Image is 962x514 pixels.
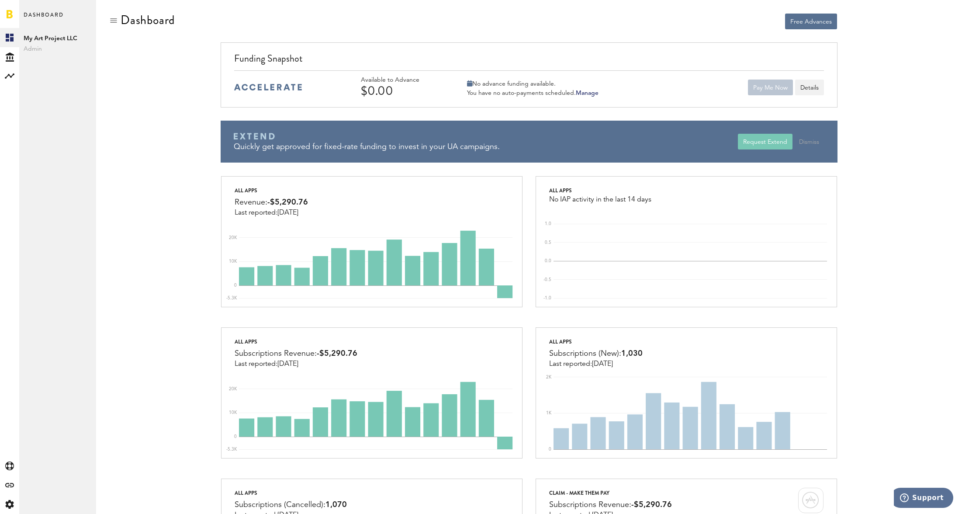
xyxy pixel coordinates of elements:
[631,501,672,509] span: -$5,290.76
[234,52,824,70] div: Funding Snapshot
[543,296,551,300] text: -1.0
[229,410,237,415] text: 10K
[546,375,552,379] text: 2K
[543,278,551,282] text: -0.5
[235,337,357,347] div: All apps
[234,434,237,439] text: 0
[549,488,672,498] div: Claim - Make Them Pay
[798,488,824,513] img: card-marketplace-itunes.svg
[545,259,551,263] text: 0.0
[234,133,275,140] img: Braavo Extend
[24,33,92,44] span: My Art Project LLC
[24,44,92,54] span: Admin
[229,236,237,240] text: 20K
[234,84,302,90] img: accelerate-medium-blue-logo.svg
[748,80,793,95] button: Pay Me Now
[549,196,651,204] div: No IAP activity in the last 14 days
[549,498,672,511] div: Subscriptions Revenue:
[267,198,308,206] span: -$5,290.76
[121,13,175,27] div: Dashboard
[235,347,357,360] div: Subscriptions Revenue:
[795,80,824,95] button: Details
[546,411,552,415] text: 1K
[235,196,308,209] div: Revenue:
[361,76,444,84] div: Available to Advance
[545,240,551,245] text: 0.5
[235,185,308,196] div: All apps
[317,350,357,358] span: -$5,290.76
[467,80,599,88] div: No advance funding available.
[235,488,347,498] div: All apps
[549,185,651,196] div: All apps
[226,296,237,300] text: -5.3K
[549,360,643,368] div: Last reported:
[576,90,599,96] a: Manage
[794,134,824,149] button: Dismiss
[277,209,298,216] span: [DATE]
[467,89,599,97] div: You have no auto-payments scheduled.
[545,222,551,226] text: 1.0
[234,142,737,153] div: Quickly get approved for fixed-rate funding to invest in your UA campaigns.
[229,387,237,391] text: 20K
[235,498,347,511] div: Subscriptions (Cancelled):
[894,488,953,510] iframe: Opens a widget where you can find more information
[235,360,357,368] div: Last reported:
[234,283,237,288] text: 0
[549,447,551,451] text: 0
[24,10,64,28] span: Dashboard
[592,361,613,368] span: [DATE]
[785,14,837,29] button: Free Advances
[229,259,237,264] text: 10K
[226,447,237,451] text: -5.3K
[549,347,643,360] div: Subscriptions (New):
[738,134,792,149] button: Request Extend
[325,501,347,509] span: 1,070
[549,337,643,347] div: All apps
[621,350,643,358] span: 1,030
[235,209,308,217] div: Last reported:
[361,84,444,98] div: $0.00
[277,361,298,368] span: [DATE]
